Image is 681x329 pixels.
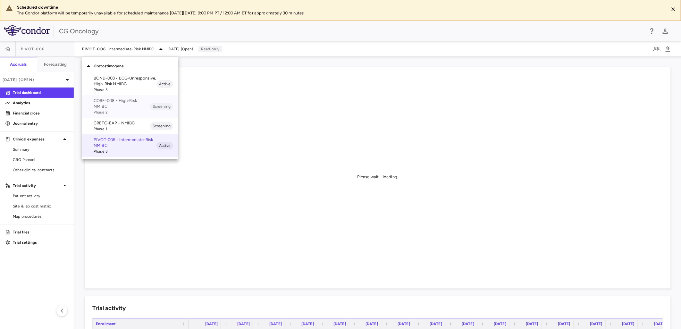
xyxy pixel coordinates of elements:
p: BOND-003 • BCG-Unresponsive, High-Risk NMIBC [94,75,156,87]
p: Cretostimogene [94,63,178,69]
div: CRETO-EAP • NMIBCPhase 1Screening [82,118,178,134]
div: PIVOT-006 • Intermediate-Risk NMIBCPhase 3Active [82,134,178,157]
span: Phase 3 [94,87,156,93]
div: Cretostimogene [82,59,178,73]
span: Active [156,143,173,148]
span: Phase 3 [94,148,156,154]
span: Phase 2 [94,109,150,115]
p: CORE-008 • High-Risk NMIBC [94,98,150,109]
span: Screening [150,123,173,129]
span: Phase 1 [94,126,150,132]
span: Screening [150,104,173,109]
p: PIVOT-006 • Intermediate-Risk NMIBC [94,137,156,148]
div: BOND-003 • BCG-Unresponsive, High-Risk NMIBCPhase 3Active [82,73,178,95]
p: CRETO-EAP • NMIBC [94,120,150,126]
div: CORE-008 • High-Risk NMIBCPhase 2Screening [82,95,178,118]
span: Active [156,81,173,87]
